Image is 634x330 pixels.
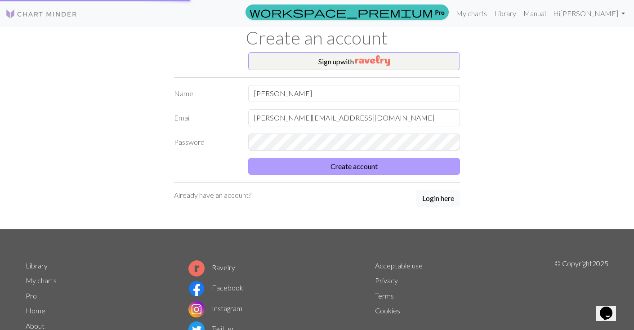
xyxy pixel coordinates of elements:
a: Pro [246,4,449,20]
a: My charts [452,4,491,22]
a: Cookies [375,306,400,315]
a: Pro [26,291,37,300]
a: About [26,321,45,330]
a: Terms [375,291,394,300]
label: Name [169,85,243,102]
a: Hi[PERSON_NAME] [549,4,629,22]
label: Password [169,134,243,151]
img: Logo [5,9,77,19]
button: Login here [416,190,460,207]
a: Privacy [375,276,398,285]
a: Library [26,261,48,270]
a: Ravelry [188,263,235,272]
h1: Create an account [20,27,614,49]
a: Login here [416,190,460,208]
span: workspace_premium [250,6,433,18]
a: Home [26,306,45,315]
a: My charts [26,276,57,285]
a: Acceptable use [375,261,423,270]
a: Facebook [188,283,243,292]
button: Create account [248,158,460,175]
a: Manual [520,4,549,22]
a: Library [491,4,520,22]
button: Sign upwith [248,52,460,70]
img: Ravelry logo [188,260,205,276]
img: Facebook logo [188,281,205,297]
a: Instagram [188,304,242,312]
iframe: chat widget [596,294,625,321]
img: Instagram logo [188,301,205,317]
p: Already have an account? [174,190,251,201]
img: Ravelry [355,55,390,66]
label: Email [169,109,243,126]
